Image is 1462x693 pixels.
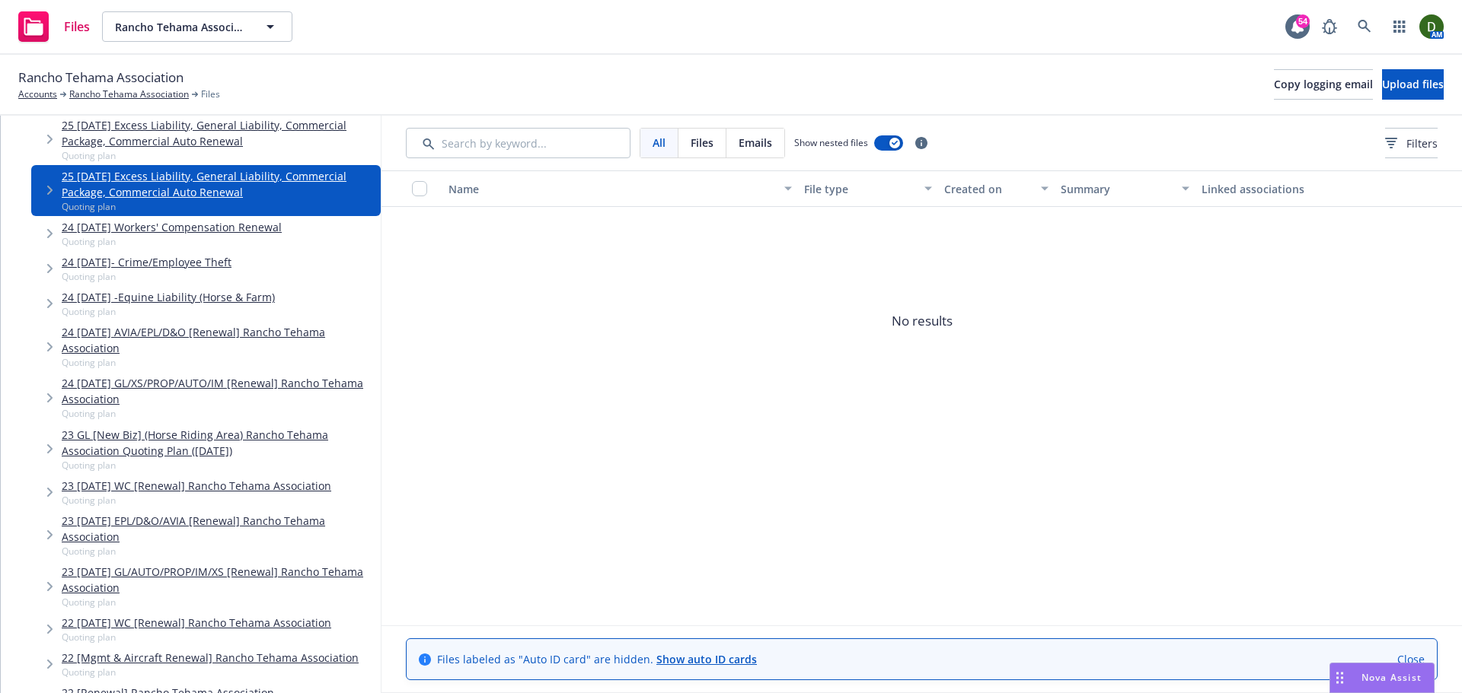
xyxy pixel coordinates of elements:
[1061,181,1172,197] div: Summary
[1314,11,1345,42] a: Report a Bug
[1419,14,1444,39] img: photo
[1055,170,1195,207] button: Summary
[62,356,375,369] span: Quoting plan
[412,181,427,196] input: Select all
[1202,181,1381,197] div: Linked associations
[62,545,375,558] span: Quoting plan
[406,128,630,158] input: Search by keyword...
[62,666,359,679] span: Quoting plan
[442,170,798,207] button: Name
[62,200,375,213] span: Quoting plan
[437,651,757,667] span: Files labeled as "Auto ID card" are hidden.
[62,254,231,270] a: 24 [DATE]- Crime/Employee Theft
[381,207,1462,435] span: No results
[62,235,282,248] span: Quoting plan
[62,478,331,494] a: 23 [DATE] WC [Renewal] Rancho Tehama Association
[62,427,375,459] a: 23 GL [New Biz] (Horse Riding Area) Rancho Tehama Association Quoting Plan ([DATE])
[62,459,375,472] span: Quoting plan
[944,181,1033,197] div: Created on
[1382,69,1444,100] button: Upload files
[804,181,915,197] div: File type
[1361,671,1422,684] span: Nova Assist
[938,170,1055,207] button: Created on
[62,494,331,507] span: Quoting plan
[69,87,189,101] a: Rancho Tehama Association
[1397,651,1425,667] a: Close
[62,117,375,149] a: 25 [DATE] Excess Liability, General Liability, Commercial Package, Commercial Auto Renewal
[653,135,666,151] span: All
[1330,663,1435,693] button: Nova Assist
[62,270,231,283] span: Quoting plan
[1296,14,1310,28] div: 54
[62,168,375,200] a: 25 [DATE] Excess Liability, General Liability, Commercial Package, Commercial Auto Renewal
[1349,11,1380,42] a: Search
[1274,77,1373,91] span: Copy logging email
[62,631,331,644] span: Quoting plan
[1330,663,1349,692] div: Drag to move
[794,136,868,149] span: Show nested files
[62,615,331,631] a: 22 [DATE] WC [Renewal] Rancho Tehama Association
[18,87,57,101] a: Accounts
[62,407,375,420] span: Quoting plan
[12,5,96,48] a: Files
[201,87,220,101] span: Files
[691,135,713,151] span: Files
[62,375,375,407] a: 24 [DATE] GL/XS/PROP/AUTO/IM [Renewal] Rancho Tehama Association
[1385,135,1438,151] span: Filters
[62,650,359,666] a: 22 [Mgmt & Aircraft Renewal] Rancho Tehama Association
[1384,11,1415,42] a: Switch app
[798,170,938,207] button: File type
[739,135,772,151] span: Emails
[62,149,375,162] span: Quoting plan
[1195,170,1387,207] button: Linked associations
[18,68,184,87] span: Rancho Tehama Association
[1274,69,1373,100] button: Copy logging email
[102,11,292,42] button: Rancho Tehama Association
[656,652,757,666] a: Show auto ID cards
[1406,135,1438,151] span: Filters
[62,219,282,235] a: 24 [DATE] Workers' Compensation Renewal
[62,289,275,305] a: 24 [DATE] -Equine Liability (Horse & Farm)
[62,305,275,318] span: Quoting plan
[62,564,375,596] a: 23 [DATE] GL/AUTO/PROP/IM/XS [Renewal] Rancho Tehama Association
[1382,77,1444,91] span: Upload files
[64,21,90,33] span: Files
[448,181,775,197] div: Name
[62,324,375,356] a: 24 [DATE] AVIA/EPL/D&O [Renewal] Rancho Tehama Association
[62,596,375,609] span: Quoting plan
[62,513,375,545] a: 23 [DATE] EPL/D&O/AVIA [Renewal] Rancho Tehama Association
[1385,128,1438,158] button: Filters
[115,19,247,35] span: Rancho Tehama Association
